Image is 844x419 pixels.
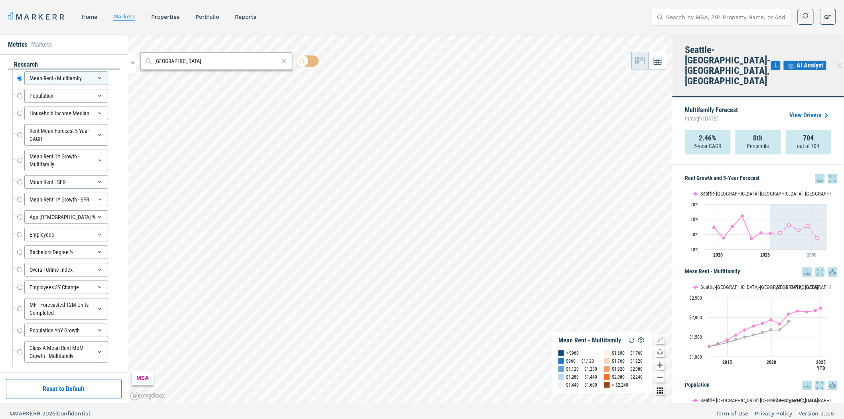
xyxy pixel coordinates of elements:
path: Friday, 14 Dec, 16:00, 1,258.64. Seattle-Tacoma-Bellevue, WA. [708,345,711,348]
h4: Seattle-[GEOGRAPHIC_DATA]-[GEOGRAPHIC_DATA], [GEOGRAPHIC_DATA] [685,45,771,86]
div: Mean Rent - Multifamily [24,71,108,85]
path: Thursday, 14 Dec, 16:00, 1,543.56. USA. [752,334,755,337]
path: Monday, 14 Dec, 16:00, 1,425.9. USA. [735,338,738,342]
text: [GEOGRAPHIC_DATA] [776,397,818,403]
p: 5-year CAGR [694,142,722,150]
path: Monday, 29 Jul, 17:00, 4.63. Seattle-Tacoma-Bellevue, WA. [713,226,716,229]
div: $1,600 — $1,760 [612,349,643,357]
text: 0% [693,232,699,237]
text: -10% [690,247,699,253]
path: Monday, 29 Jul, 17:00, 0.93. Seattle-Tacoma-Bellevue, WA. [760,231,763,235]
div: Mean Rent 1Y Growth - Multifamily [24,150,108,171]
span: AI Analyst [797,61,824,70]
canvas: Map [128,35,673,403]
path: Saturday, 14 Dec, 16:00, 1,673.93. USA. [770,328,773,332]
path: Wednesday, 14 Dec, 16:00, 1,488.45. USA. [743,336,747,339]
button: Show/Hide Legend Map Button [655,335,665,344]
button: AI Analyst [784,61,826,70]
path: Monday, 14 Dec, 16:00, 1,674.33. USA. [779,328,782,332]
div: Rent Mean Forecast 5 Year CAGR [24,124,108,146]
button: GF [820,9,836,25]
div: $960 — $1,120 [566,357,594,365]
path: Monday, 14 Dec, 16:00, 1,547.4. Seattle-Tacoma-Bellevue, WA. [735,334,738,337]
div: Overall Crime Index [24,263,108,277]
h5: Mean Rent - Multifamily [685,267,838,277]
path: Wednesday, 14 Dec, 16:00, 2,157.94. Seattle-Tacoma-Bellevue, WA. [796,310,799,313]
div: < $960 [566,349,579,357]
path: Friday, 29 Jul, 17:00, 12.18. Seattle-Tacoma-Bellevue, WA. [741,214,744,217]
path: Sunday, 29 Jul, 17:00, 5.5. Seattle-Tacoma-Bellevue, WA. [807,224,810,227]
path: Saturday, 29 Jul, 17:00, -2.86. Seattle-Tacoma-Bellevue, WA. [750,237,753,240]
text: 2015 [723,360,732,365]
h5: Population [685,381,838,390]
svg: Interactive chart [685,184,831,263]
a: home [82,14,97,20]
p: Percentile [747,142,769,150]
span: GF [824,13,832,21]
div: > $2,240 [612,381,628,389]
input: Search by MSA, ZIP, Property Name, or Address [667,9,786,25]
path: Wednesday, 29 Jul, 17:00, -2.46. Seattle-Tacoma-Bellevue, WA. [722,236,726,239]
div: $1,760 — $1,920 [612,357,643,365]
span: MARKERR [14,410,42,417]
span: 2025 | [42,410,57,417]
a: Portfolio [195,14,219,20]
text: $2,000 [690,315,702,320]
tspan: 2030 [807,252,817,258]
button: Zoom out map button [655,373,665,383]
input: Search by MSA or ZIP Code [154,57,278,65]
div: Mean Rent 1Y Growth - SFR [24,193,108,206]
path: Friday, 14 Dec, 16:00, 1,262.18. USA. [708,345,711,348]
div: Mean Rent - SFR [24,175,108,189]
img: Reload Legend [627,336,637,345]
tspan: 2020 [714,252,723,258]
text: 2020 [767,360,777,365]
path: Thursday, 14 Dec, 16:00, 1,774.27. Seattle-Tacoma-Bellevue, WA. [752,324,755,328]
button: Show Seattle-Tacoma-Bellevue, WA [693,191,759,197]
div: Employees [24,228,108,241]
a: properties [151,14,179,20]
span: Confidential [57,410,90,417]
div: $1,920 — $2,080 [612,365,643,373]
button: Show USA [768,397,785,404]
path: Monday, 29 Jul, 17:00, -2.62. Seattle-Tacoma-Bellevue, WA. [816,237,819,240]
img: Settings [637,336,646,345]
button: Show Seattle-Tacoma-Bellevue, WA [693,284,759,291]
button: Reset to Default [6,379,122,399]
tspan: 2025 [760,252,770,258]
path: Tuesday, 14 Dec, 16:00, 2,081.13. Seattle-Tacoma-Bellevue, WA. [787,312,791,316]
path: Thursday, 14 Aug, 17:00, 2,234.85. Seattle-Tacoma-Bellevue, WA. [820,306,823,310]
path: Thursday, 29 Jul, 17:00, 5.4. Seattle-Tacoma-Bellevue, WA. [732,225,735,228]
a: View Drivers [790,111,831,120]
strong: 2.46% [699,134,717,142]
path: Saturday, 14 Dec, 16:00, 2,167.25. Seattle-Tacoma-Bellevue, WA. [814,309,817,312]
a: Version 2.0.6 [799,409,834,417]
strong: 0th [753,134,763,142]
a: Term of Use [716,409,749,417]
path: Saturday, 29 Jul, 17:00, 2.62. Seattle-Tacoma-Bellevue, WA. [797,229,801,232]
div: Age [DEMOGRAPHIC_DATA] % [24,210,108,224]
path: Friday, 14 Dec, 16:00, 1,844.93. Seattle-Tacoma-Bellevue, WA. [761,322,764,325]
text: $1,000 [690,354,702,360]
text: [GEOGRAPHIC_DATA] [776,284,818,290]
div: Population YoY Growth [24,324,108,337]
text: 20% [691,202,699,208]
path: Thursday, 14 Dec, 16:00, 2,137.07. Seattle-Tacoma-Bellevue, WA. [805,310,809,314]
path: Wednesday, 29 Jul, 17:00, 0.99. Seattle-Tacoma-Bellevue, WA. [779,231,782,234]
li: Metrics [8,40,27,49]
text: 10% [691,217,699,222]
span: through [DATE] [685,113,738,124]
a: markets [113,13,135,20]
div: MF - Forecasted 12M Units - Completed [24,298,108,320]
path: Saturday, 14 Dec, 16:00, 1,932.53. Seattle-Tacoma-Bellevue, WA. [770,318,773,322]
a: Privacy Policy [755,409,793,417]
div: research [8,60,120,69]
path: Friday, 14 Dec, 16:00, 1,603.51. USA. [761,331,764,334]
path: Monday, 14 Dec, 16:00, 1,827.78. Seattle-Tacoma-Bellevue, WA. [779,322,782,326]
path: Tuesday, 29 Jul, 17:00, 0.7. Seattle-Tacoma-Bellevue, WA. [769,231,772,235]
div: Mean Rent - Multifamily [558,336,621,344]
a: Mapbox logo [130,391,165,401]
g: Seattle-Tacoma-Bellevue, WA, line 2 of 2 with 5 data points. [779,223,819,240]
p: out of 704 [797,142,820,150]
path: Thursday, 29 Jul, 17:00, 6.05. Seattle-Tacoma-Bellevue, WA. [788,223,791,227]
